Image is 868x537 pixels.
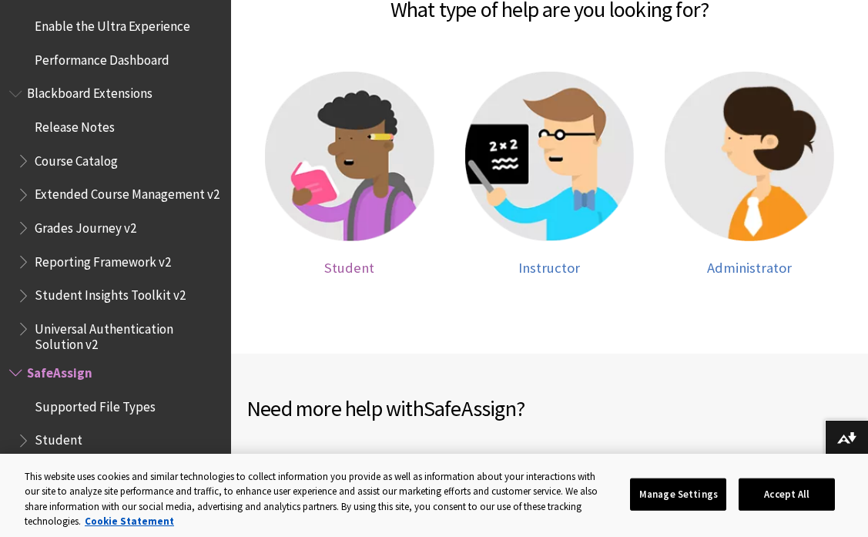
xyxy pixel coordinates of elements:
span: Student [35,428,82,448]
span: Release Notes [35,114,115,135]
span: Reporting Framework v2 [35,249,171,270]
nav: Book outline for Blackboard Extensions [9,81,222,353]
img: Student help [265,72,434,241]
span: Course Catalog [35,148,118,169]
h2: Need more help with ? [246,392,853,425]
span: SafeAssign [27,360,92,381]
span: Performance Dashboard [35,47,169,68]
span: SafeAssign [424,394,516,422]
span: Student Insights Toolkit v2 [35,283,186,304]
span: Administrator [707,259,792,277]
a: More information about your privacy, opens in a new tab [85,515,174,528]
span: Grades Journey v2 [35,215,136,236]
span: Extended Course Management v2 [35,182,220,203]
span: Instructor [518,259,580,277]
span: Student [324,259,374,277]
span: Supported File Types [35,394,156,414]
a: Administrator help Administrator [665,72,834,277]
button: Accept All [739,478,835,511]
div: This website uses cookies and similar technologies to collect information you provide as well as ... [25,469,608,529]
a: Student help Student [265,72,434,277]
button: Manage Settings [630,478,726,511]
img: Administrator help [665,72,834,241]
span: Universal Authentication Solution v2 [35,316,220,352]
nav: Book outline for Blackboard SafeAssign [9,360,222,520]
span: Enable the Ultra Experience [35,13,190,34]
a: Instructor help Instructor [465,72,635,277]
img: Instructor help [465,72,635,241]
span: Blackboard Extensions [27,81,152,102]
